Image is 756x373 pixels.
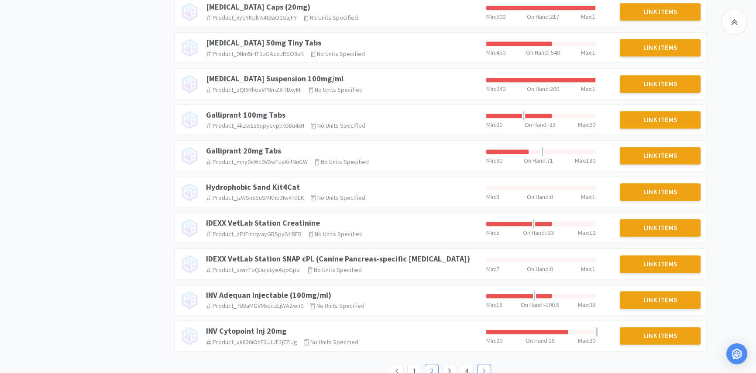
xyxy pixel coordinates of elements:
a: IDEXX VetLab Station Creatinine [206,218,320,228]
img: no_image.png [180,218,199,237]
div: Open Intercom Messenger [726,343,747,364]
button: Link Items [620,111,701,129]
span: Min : [486,229,496,237]
span: product_jzWSn5SuSMKhb3Iw4TdEK [213,194,304,202]
a: INV Adequan Injectable (100mg/ml) [206,290,331,300]
span: On Hand : [527,265,550,273]
span: 90 [496,157,502,164]
span: 0 [550,193,553,201]
span: 15 [496,301,502,309]
a: [MEDICAL_DATA] Caps (20mg) [206,2,310,12]
img: no_image.png [180,290,199,310]
span: Min : [486,13,496,21]
span: 90 [589,121,595,129]
span: product_mny0aWc0VDwFusKi4NuGW [213,158,308,166]
span: product_9Nm5irfF1zGAzoJRSO8sN [213,50,304,58]
span: Min : [486,301,496,309]
button: Link Items [620,75,701,93]
span: 7 [496,265,499,273]
span: Min : [486,121,496,129]
span: Min : [486,337,496,345]
span: 240 [496,85,505,93]
span: No units specified [321,158,369,166]
span: 180 [586,157,595,164]
span: No units specified [316,302,364,310]
span: Max : [581,49,592,56]
span: product_7U8aMGVMxcitzLjWAZwn0 [213,302,303,310]
a: Galliprant 100mg Tabs [206,110,285,120]
a: Hydrophobic Sand Kit4Cat [206,182,300,192]
span: On Hand : [521,301,544,309]
span: 1 [592,193,595,201]
a: INV Cytopoint Inj 20mg [206,326,286,336]
a: [MEDICAL_DATA] 50mg Tiny Tabs [206,38,321,48]
span: Min : [486,157,496,164]
button: Link Items [620,291,701,309]
span: On Hand : [523,229,546,237]
span: Min : [486,265,496,273]
span: 450 [496,49,505,56]
span: 20 [496,337,502,345]
img: no_image.png [180,2,199,21]
span: 71 [547,157,553,164]
span: 20 [589,337,595,345]
span: product_xyqYKplIIA4tBaO0GajFY [213,14,297,21]
span: 35 [589,301,595,309]
span: On Hand : [527,85,550,93]
span: No units specified [317,194,365,202]
span: No units specified [310,338,358,346]
span: 15 [549,337,555,345]
span: Min : [486,49,496,56]
img: no_image.png [180,74,199,94]
span: 5 [496,229,499,237]
img: no_image.png [180,326,199,345]
span: -33 [546,229,554,237]
span: 300 [496,13,505,21]
span: Max : [578,229,589,237]
span: On Hand : [527,13,550,21]
img: no_image.png [180,254,199,274]
span: 1 [592,265,595,273]
a: Galliprant 20mg Tabs [206,146,281,156]
img: no_image.png [180,146,199,165]
span: 12 [589,229,595,237]
span: -100.5 [544,301,559,309]
span: 217 [550,13,559,21]
button: Link Items [620,327,701,345]
button: Link Items [620,183,701,201]
span: No units specified [317,50,365,58]
span: Max : [581,13,592,21]
span: -33 [548,121,556,129]
button: Link Items [620,255,701,273]
span: product_uk836iOhE3JJUE2jTZIJg [213,338,297,346]
span: On Hand : [527,193,550,201]
span: product_zPJFnhqvayGBSpyStIBFB [213,230,302,238]
span: Max : [575,157,586,164]
span: No units specified [315,86,363,94]
span: Max : [581,193,592,201]
span: No units specified [310,14,358,21]
span: 0 [550,265,553,273]
span: 1 [592,49,595,56]
button: Link Items [620,3,701,21]
span: On Hand : [524,157,547,164]
img: no_image.png [180,182,199,202]
button: Link Items [620,219,701,237]
span: Max : [578,301,589,309]
span: Min : [486,85,496,93]
span: On Hand : [526,337,549,345]
span: product_swrrFoQJojuLyeAqpGpui [213,266,301,274]
span: 200 [550,85,559,93]
span: 1 [592,85,595,93]
span: 1 [592,13,595,21]
span: 3 [496,193,499,201]
span: No units specified [315,230,363,238]
span: Max : [581,265,592,273]
span: On Hand : [525,121,548,129]
button: Link Items [620,39,701,56]
span: Max : [578,121,589,129]
span: product_4kZwEs5upyevpptG8u4xH [213,122,304,129]
span: 30 [496,121,502,129]
span: product_sQI6RhosVP0mZXI7BxyMi [213,86,302,94]
span: Min : [486,193,496,201]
